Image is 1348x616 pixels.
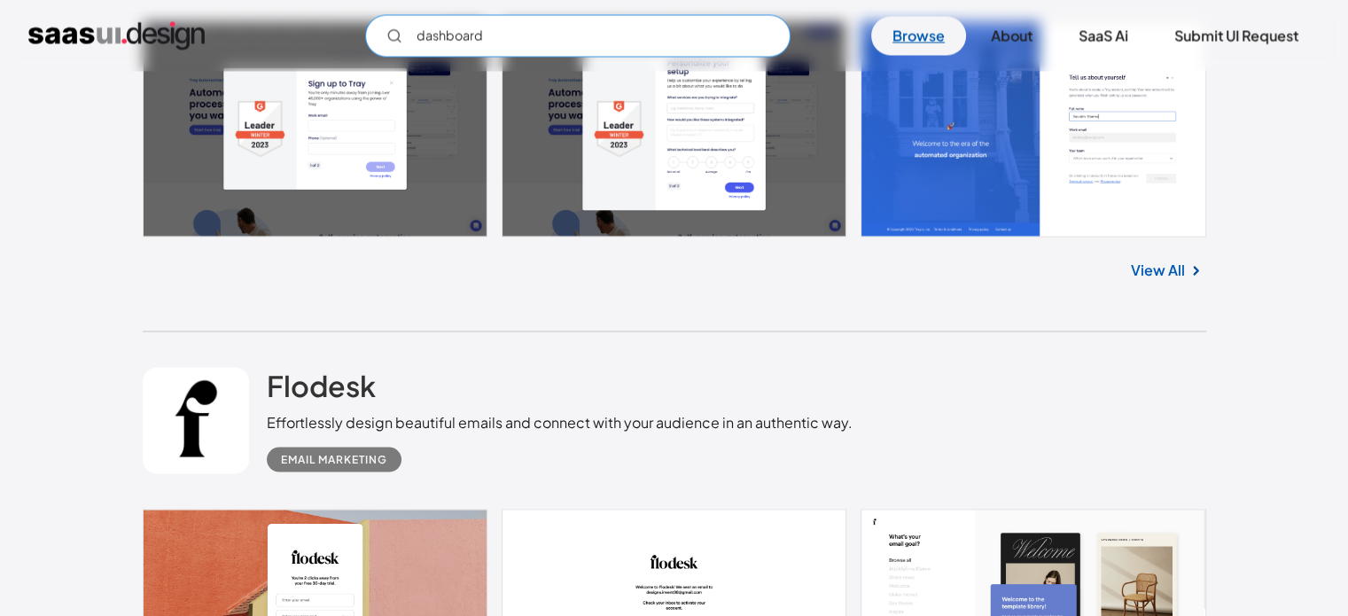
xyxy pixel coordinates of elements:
div: Effortlessly design beautiful emails and connect with your audience in an authentic way. [267,411,853,433]
input: Search UI designs you're looking for... [365,14,791,57]
a: Submit UI Request [1153,16,1320,55]
h2: Flodesk [267,367,376,402]
a: Flodesk [267,367,376,411]
a: home [28,21,205,50]
a: Browse [871,16,966,55]
div: Email Marketing [281,448,387,470]
a: View All [1131,259,1185,280]
a: About [970,16,1054,55]
a: SaaS Ai [1057,16,1149,55]
form: Email Form [365,14,791,57]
